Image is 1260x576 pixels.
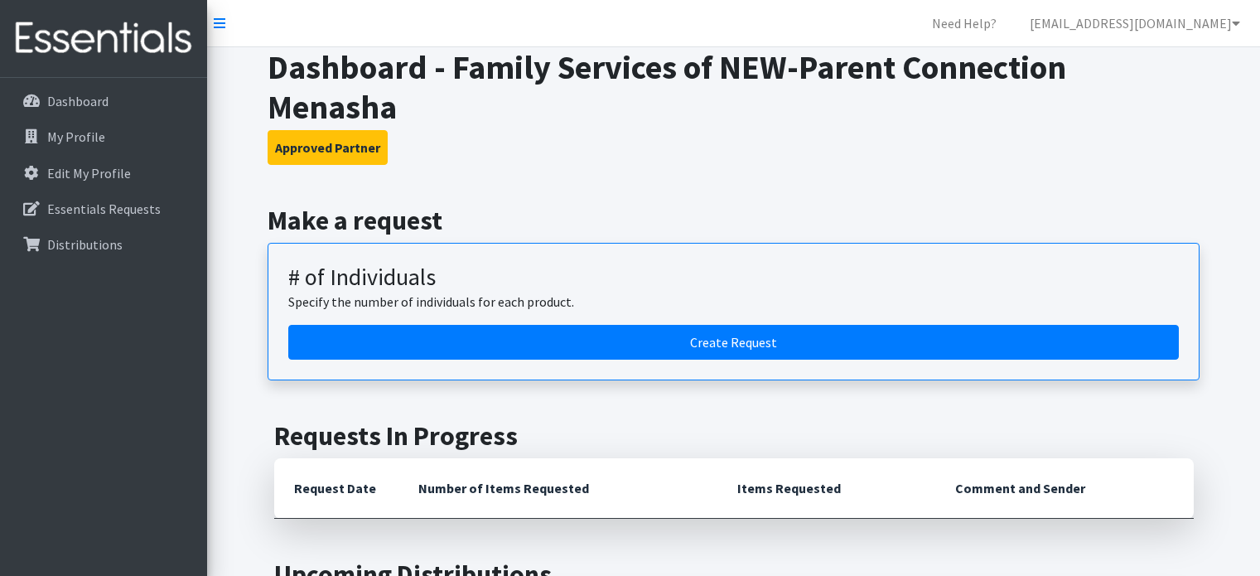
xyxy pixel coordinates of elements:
th: Request Date [274,458,398,519]
a: Edit My Profile [7,157,200,190]
th: Comment and Sender [935,458,1193,519]
img: HumanEssentials [7,11,200,66]
a: Need Help? [919,7,1010,40]
th: Items Requested [717,458,935,519]
a: Essentials Requests [7,192,200,225]
p: Essentials Requests [47,201,161,217]
h2: Make a request [268,205,1200,236]
h3: # of Individuals [288,264,1179,292]
h1: Dashboard - Family Services of NEW-Parent Connection Menasha [268,47,1200,127]
p: Specify the number of individuals for each product. [288,292,1179,312]
a: Create a request by number of individuals [288,325,1179,360]
th: Number of Items Requested [398,458,718,519]
a: My Profile [7,120,200,153]
a: Distributions [7,228,200,261]
a: Dashboard [7,85,200,118]
p: Distributions [47,236,123,253]
p: My Profile [47,128,105,145]
p: Dashboard [47,93,109,109]
button: Approved Partner [268,130,388,165]
h2: Requests In Progress [274,420,1194,452]
a: [EMAIL_ADDRESS][DOMAIN_NAME] [1016,7,1253,40]
p: Edit My Profile [47,165,131,182]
